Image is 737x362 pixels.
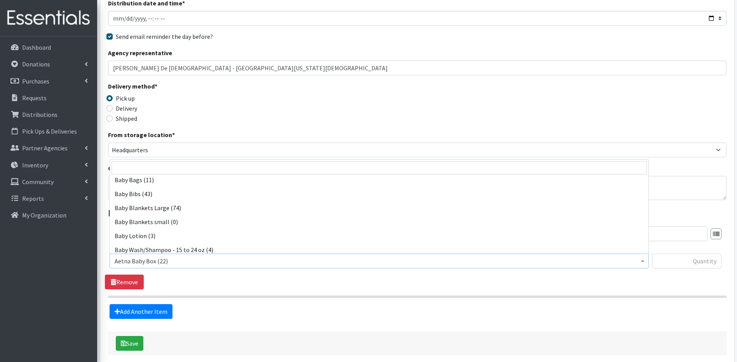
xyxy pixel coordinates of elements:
a: Inventory [3,157,94,173]
label: Comment [108,164,136,173]
abbr: required [155,82,157,90]
a: Community [3,174,94,190]
li: Baby Bags (11) [110,173,648,187]
li: Baby Blankets small (0) [110,215,648,229]
label: Shipped [116,114,137,123]
a: Dashboard [3,40,94,55]
p: Dashboard [22,44,51,51]
a: Requests [3,90,94,106]
input: Quantity [652,254,721,268]
p: Reports [22,195,44,202]
legend: Items in this distribution [108,206,727,220]
a: Add Another Item [110,304,172,319]
p: Inventory [22,161,48,169]
p: Distributions [22,111,57,118]
label: Send email reminder the day before? [116,32,213,41]
abbr: required [172,131,175,139]
label: Delivery [116,104,137,113]
li: Baby Lotion (3) [110,229,648,243]
span: Aetna Baby Box (22) [115,256,644,266]
label: Agency representative [108,48,172,57]
li: Baby Bibs (43) [110,187,648,201]
p: Requests [22,94,47,102]
a: Purchases [3,73,94,89]
li: Baby Blankets Large (74) [110,201,648,215]
legend: Delivery method [108,82,263,94]
li: Baby Wash/Shampoo - 15 to 24 oz (4) [110,243,648,257]
a: My Organization [3,207,94,223]
span: Aetna Baby Box (22) [110,254,649,268]
label: From storage location [108,130,175,139]
a: Partner Agencies [3,140,94,156]
a: Reports [3,191,94,206]
p: Donations [22,60,50,68]
p: Pick Ups & Deliveries [22,127,77,135]
a: Donations [3,56,94,72]
p: Purchases [22,77,49,85]
p: My Organization [22,211,66,219]
p: Partner Agencies [22,144,68,152]
a: Distributions [3,107,94,122]
button: Save [116,336,143,351]
a: Remove [105,275,144,289]
img: HumanEssentials [3,5,94,31]
a: Pick Ups & Deliveries [3,124,94,139]
p: Community [22,178,54,186]
label: Pick up [116,94,135,103]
